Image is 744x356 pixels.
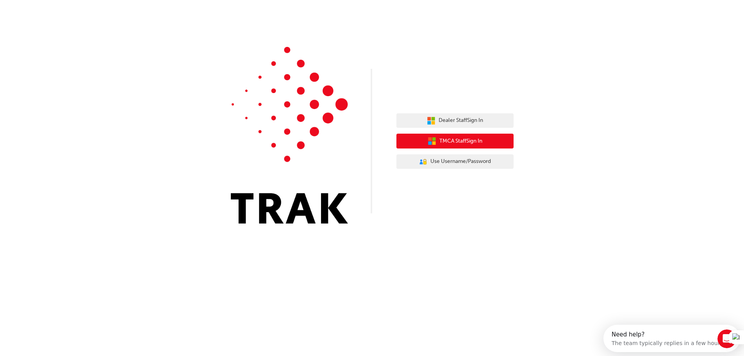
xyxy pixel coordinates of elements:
span: Dealer Staff Sign In [439,116,483,125]
iframe: Intercom live chat [717,329,736,348]
div: Open Intercom Messenger [3,3,144,25]
span: Use Username/Password [430,157,491,166]
button: Dealer StaffSign In [396,113,514,128]
span: TMCA Staff Sign In [439,137,482,146]
button: Use Username/Password [396,154,514,169]
div: Need help? [8,7,121,13]
button: TMCA StaffSign In [396,134,514,148]
img: Trak [231,47,348,224]
iframe: Intercom live chat discovery launcher [603,325,740,352]
div: The team typically replies in a few hours. [8,13,121,21]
